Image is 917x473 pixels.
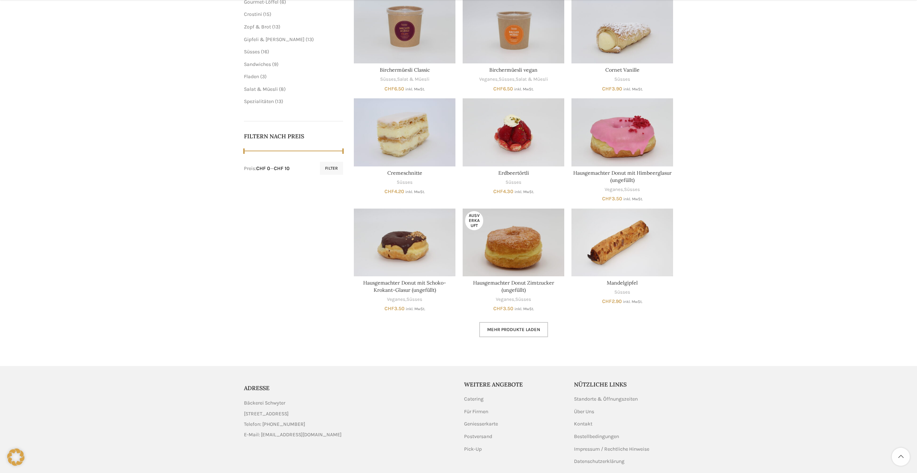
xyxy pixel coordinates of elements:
span: 8 [281,86,284,92]
a: Salat & Müesli [397,76,429,83]
small: inkl. MwSt. [405,189,425,194]
a: Hausgemachter Donut mit Himbeerglasur (ungefüllt) [571,98,673,166]
a: Hausgemachter Donut mit Schoko-Krokant-Glasur (ungefüllt) [363,280,446,293]
bdi: 2.90 [602,298,622,304]
a: Erdbeertörtli [463,98,564,166]
small: inkl. MwSt. [406,307,425,311]
bdi: 6.50 [493,86,513,92]
small: inkl. MwSt. [405,87,425,92]
span: 13 [274,24,279,30]
span: 13 [307,36,312,43]
span: Salat & Müesli [244,86,278,92]
span: Mehr Produkte laden [487,327,540,333]
a: Scroll to top button [892,448,910,466]
bdi: 4.20 [384,188,404,195]
a: Süsses [244,49,260,55]
a: Süsses [614,289,630,296]
a: Süsses [406,296,422,303]
a: Crostini [244,11,262,17]
span: Bäckerei Schwyter [244,399,285,407]
span: CHF 10 [274,165,290,171]
span: CHF [384,188,394,195]
span: CHF [493,86,503,92]
span: CHF [602,86,612,92]
bdi: 3.50 [493,305,513,312]
a: Fladen [244,73,259,80]
span: [STREET_ADDRESS] [244,410,289,418]
a: Birchermüesli Classic [380,67,430,73]
a: Geniesserkarte [464,420,499,428]
small: inkl. MwSt. [623,87,643,92]
a: Süsses [614,76,630,83]
bdi: 4.30 [493,188,513,195]
a: Cornet Vanille [605,67,640,73]
a: Hausgemachter Donut mit Himbeerglasur (ungefüllt) [573,170,672,183]
span: Spezialitäten [244,98,274,104]
bdi: 3.50 [602,196,622,202]
a: Postversand [464,433,493,440]
a: Mandelgipfel [571,209,673,276]
a: Süsses [624,186,640,193]
small: inkl. MwSt. [623,299,642,304]
a: Kontakt [574,420,593,428]
bdi: 3.50 [384,305,405,312]
a: Sandwiches [244,61,271,67]
a: Süsses [515,296,531,303]
span: 16 [263,49,267,55]
div: , [571,186,673,193]
a: Impressum / Rechtliche Hinweise [574,446,650,453]
a: Datenschutzerklärung [574,458,625,465]
span: E-Mail: [EMAIL_ADDRESS][DOMAIN_NAME] [244,431,342,439]
a: Mandelgipfel [607,280,638,286]
span: 9 [274,61,277,67]
div: , [463,296,564,303]
div: , , [463,76,564,83]
a: Süsses [499,76,515,83]
span: CHF [602,196,612,202]
a: Hausgemachter Donut Zimtzucker (ungefüllt) [463,209,564,276]
div: , [354,296,455,303]
small: inkl. MwSt. [514,87,534,92]
a: Veganes [479,76,498,83]
small: inkl. MwSt. [515,307,534,311]
a: Gipfeli & [PERSON_NAME] [244,36,304,43]
a: Salat & Müesli [516,76,548,83]
div: Preis: — [244,165,290,172]
a: Cremeschnitte [354,98,455,166]
span: CHF 0 [256,165,270,171]
a: Hausgemachter Donut Zimtzucker (ungefüllt) [473,280,554,293]
span: 15 [265,11,270,17]
bdi: 6.50 [384,86,404,92]
a: Für Firmen [464,408,489,415]
button: Filter [320,162,343,175]
span: 3 [262,73,265,80]
a: Catering [464,396,484,403]
bdi: 3.90 [602,86,622,92]
h5: Weitere Angebote [464,380,564,388]
a: Pick-Up [464,446,482,453]
span: CHF [384,305,394,312]
a: Cremeschnitte [387,170,422,176]
a: Standorte & Öffnungszeiten [574,396,638,403]
a: Erdbeertörtli [498,170,529,176]
a: Hausgemachter Donut mit Schoko-Krokant-Glasur (ungefüllt) [354,209,455,276]
a: Bestellbedingungen [574,433,620,440]
a: Süsses [397,179,413,186]
h5: Nützliche Links [574,380,673,388]
span: ADRESSE [244,384,270,392]
span: CHF [493,305,503,312]
a: Über Uns [574,408,595,415]
small: inkl. MwSt. [623,197,643,201]
span: CHF [602,298,612,304]
a: Süsses [380,76,396,83]
a: List item link [244,420,453,428]
a: Veganes [605,186,623,193]
a: Süsses [506,179,521,186]
a: Zopf & Brot [244,24,271,30]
